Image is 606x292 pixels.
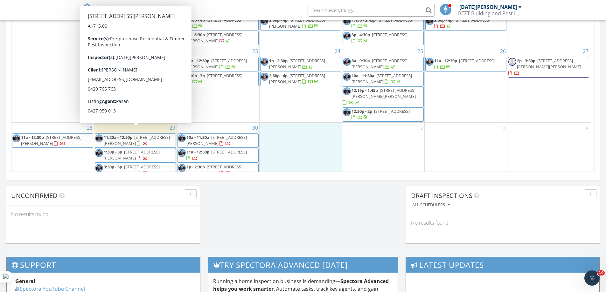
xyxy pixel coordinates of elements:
a: 2p - 3:30p [STREET_ADDRESS][PERSON_NAME][PERSON_NAME] [508,58,581,76]
span: 1p - 2:30p [269,58,288,64]
td: Go to October 4, 2025 [507,122,590,178]
img: leadingrajapic_2.jpg [178,164,186,172]
a: 10a - 11:30a [STREET_ADDRESS][PERSON_NAME] [186,134,247,146]
a: 3:30p - 5p [STREET_ADDRESS][PERSON_NAME] [95,163,176,177]
img: leadingrajapic_2.jpg [95,164,103,172]
img: leadingrajapic_2.jpg [343,32,351,40]
span: [STREET_ADDRESS][PERSON_NAME] [186,134,247,146]
a: 4p - 6:30p [STREET_ADDRESS][PERSON_NAME] [186,32,242,44]
img: leadingrajapic_2.jpg [95,73,103,81]
span: 4p - 6:30p [186,32,205,37]
td: Go to September 24, 2025 [259,46,342,123]
a: Go to October 4, 2025 [584,123,590,133]
div: All schedulers [412,203,450,207]
a: Go to September 24, 2025 [333,46,342,56]
strong: General [15,278,35,285]
span: [STREET_ADDRESS] [378,17,413,23]
span: [STREET_ADDRESS] [124,73,160,78]
input: Search everything... [308,4,435,17]
a: Go to September 25, 2025 [416,46,424,56]
button: All schedulers [411,201,451,209]
span: 2p - 3:30p [517,58,535,64]
a: Go to September 27, 2025 [582,46,590,56]
a: 2:30p - 4p [STREET_ADDRESS][PERSON_NAME] [269,73,325,85]
a: 2:30p - 4p [STREET_ADDRESS] [425,16,506,31]
a: 1p - 2:30p [STREET_ADDRESS][PERSON_NAME] [178,163,259,177]
img: leadingrajapic_2.jpg [178,58,186,66]
a: 11a - 12:30p [STREET_ADDRESS][PERSON_NAME] [178,57,259,71]
a: 11:20a - 12:50p [STREET_ADDRESS][PERSON_NAME] [95,133,176,148]
td: Go to September 29, 2025 [94,122,177,178]
a: 2:30p - 4p [STREET_ADDRESS][PERSON_NAME] [269,17,325,29]
div: No results found [406,214,600,231]
a: 2:30p - 4p [STREET_ADDRESS] [178,16,259,31]
img: leadingrajapic_2.jpg [343,17,351,25]
img: leadingrajapic_2.jpg [426,17,434,25]
a: 3:30p - 5p [STREET_ADDRESS][PERSON_NAME] [104,164,160,176]
a: 12:30p - 2p [STREET_ADDRESS] [352,108,410,120]
span: [STREET_ADDRESS][PERSON_NAME] [104,58,160,70]
span: 11a - 12:30p [186,58,209,64]
a: Go to September 21, 2025 [86,46,94,56]
a: 12:30p - 2p [STREET_ADDRESS] [343,107,424,122]
span: 1:30p - 3p [186,73,205,78]
span: 10a - 11:30a [352,73,374,78]
a: 1:15p - 2:45p [STREET_ADDRESS] [343,16,424,31]
span: 11a - 12:30p [21,134,44,140]
td: Go to September 22, 2025 [94,46,177,123]
a: 11a - 12:30p [STREET_ADDRESS] [434,58,495,70]
span: [STREET_ADDRESS] [211,149,247,155]
a: 11a - 12:30p [STREET_ADDRESS] [178,148,259,162]
span: [STREET_ADDRESS][PERSON_NAME] [269,58,325,70]
td: Go to September 26, 2025 [425,46,507,123]
a: 10a - 11:30a [STREET_ADDRESS][PERSON_NAME] [352,73,412,85]
img: leadingrajapic_2.jpg [95,134,103,142]
td: Go to September 23, 2025 [177,46,259,123]
span: [STREET_ADDRESS][PERSON_NAME] [186,32,242,44]
img: default-user-f0147aede5fd5fa78ca7ade42f37bd4542148d508eef1c3d3ea960f66861d68b.jpg [508,58,516,66]
img: leadingrajapic_2.jpg [178,134,186,142]
img: leadingrajapic_2.jpg [95,149,103,157]
img: leadingrajapic_2.jpg [261,58,268,66]
a: 1:30p - 3p [STREET_ADDRESS] [186,73,242,85]
h3: Support [7,257,200,273]
span: 1:30p - 3p [104,149,122,155]
a: 1p - 2:30p [STREET_ADDRESS][PERSON_NAME] [186,164,242,176]
span: 2:30p - 4p [434,17,453,23]
h3: Try spectora advanced [DATE] [208,257,398,273]
a: 3p - 4:30p [STREET_ADDRESS] [343,31,424,45]
a: 11a - 12:30p [STREET_ADDRESS] [425,57,506,71]
span: [STREET_ADDRESS] [455,17,490,23]
h3: Latest Updates [406,257,599,273]
a: 3p - 4:30p [STREET_ADDRESS][PERSON_NAME] [95,57,176,71]
a: 3:30p - 5p [STREET_ADDRESS] [95,72,176,86]
span: [STREET_ADDRESS][PERSON_NAME] [21,134,81,146]
td: Go to September 27, 2025 [507,46,590,123]
span: 3p - 4:30p [104,58,122,64]
iframe: Intercom live chat [584,270,600,286]
span: [STREET_ADDRESS][PERSON_NAME] [352,73,412,85]
div: No results found [6,206,200,223]
img: leadingrajapic_2.jpg [12,134,20,142]
a: 1p - 2:30p [STREET_ADDRESS][PERSON_NAME] [269,58,325,70]
span: [STREET_ADDRESS][PERSON_NAME] [186,164,242,176]
a: 1:30p - 3p [STREET_ADDRESS][PERSON_NAME] [104,149,160,161]
span: 8a - 9:30a [352,58,370,64]
a: Go to October 2, 2025 [419,123,424,133]
a: 2:30p - 4p [STREET_ADDRESS] [434,17,490,29]
a: 1p - 2:30p [STREET_ADDRESS][PERSON_NAME] [260,57,341,71]
span: [STREET_ADDRESS][PERSON_NAME] [269,73,325,85]
a: 12:15p - 1:45p [STREET_ADDRESS][PERSON_NAME][PERSON_NAME] [343,86,424,107]
span: [STREET_ADDRESS] [207,73,242,78]
img: leadingrajapic_2.jpg [343,87,351,95]
a: Go to September 22, 2025 [168,46,177,56]
span: 12:15p - 1:45p [352,87,378,93]
span: [STREET_ADDRESS][PERSON_NAME][PERSON_NAME] [517,58,581,70]
td: Go to September 25, 2025 [342,46,425,123]
a: 1:30p - 3p [STREET_ADDRESS][PERSON_NAME] [95,148,176,162]
span: 1p - 2:30p [186,164,205,170]
span: [STREET_ADDRESS][PERSON_NAME] [104,134,170,146]
img: leadingrajapic_2.jpg [426,58,434,66]
div: [DATE][PERSON_NAME] [459,4,517,10]
a: SPECTORA [80,9,151,22]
